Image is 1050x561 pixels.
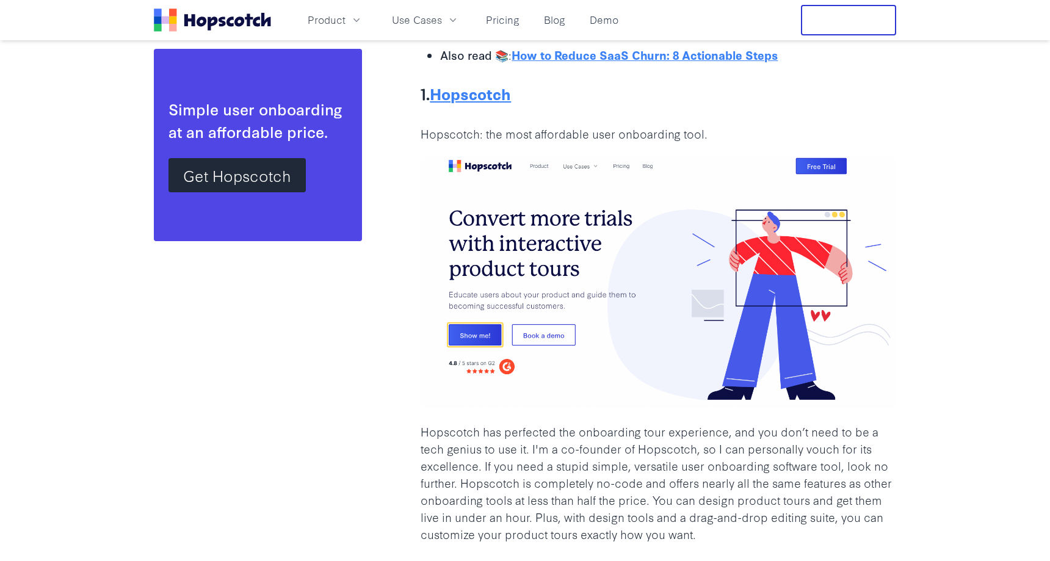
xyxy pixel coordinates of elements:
a: Blog [539,10,570,30]
button: Product [300,10,370,30]
a: Hopscotch [430,82,511,104]
button: Free Trial [801,5,896,35]
a: Demo [585,10,623,30]
b: 1. [421,87,430,104]
p: : [440,46,896,63]
a: Pricing [481,10,524,30]
p: Hopscotch has perfected the onboarding tour experience, and you don’t need to be a tech genius to... [421,423,896,542]
a: Home [154,9,271,32]
a: How to Reduce SaaS Churn: 8 Actionable Steps [512,46,778,63]
button: Use Cases [385,10,466,30]
div: Simple user onboarding at an affordable price. [168,98,347,143]
img: hopscotch-interactive-product-tour-software [421,157,896,408]
b: Also read 📚 [440,46,509,63]
p: Hopscotch: the most affordable user onboarding tool. [421,125,896,142]
a: Get Hopscotch [168,157,306,192]
span: Product [308,12,346,27]
span: Use Cases [392,12,442,27]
